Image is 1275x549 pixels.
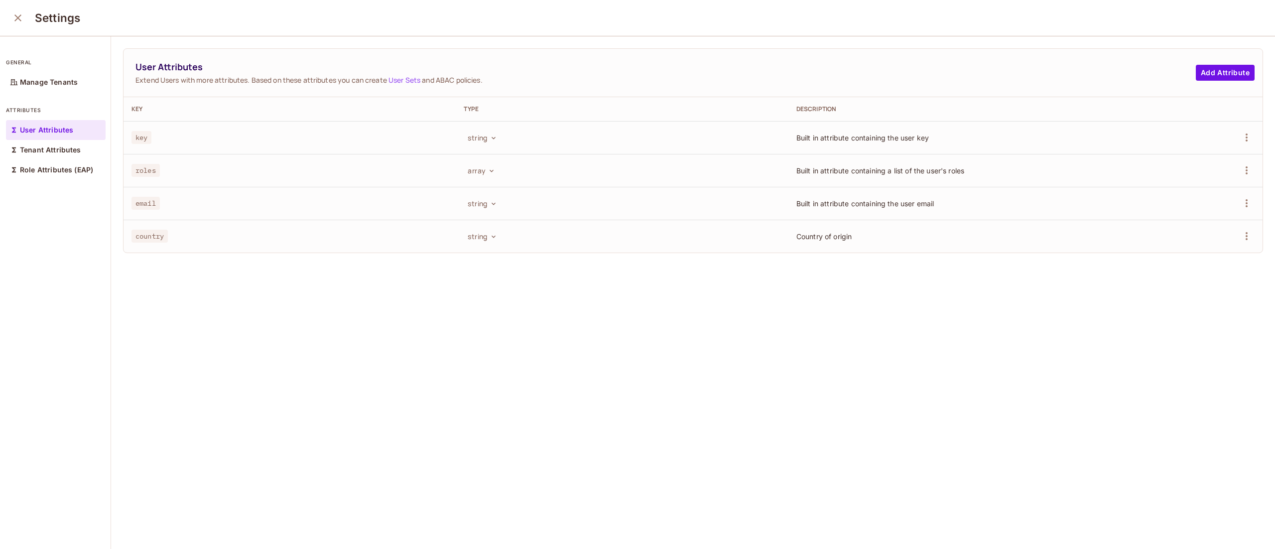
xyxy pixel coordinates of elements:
h3: Settings [35,11,80,25]
span: roles [131,164,160,177]
div: Key [131,105,448,113]
span: Built in attribute containing the user key [796,134,929,142]
span: Country of origin [796,232,852,241]
button: Add Attribute [1196,65,1255,81]
span: User Attributes [135,61,1196,73]
span: Built in attribute containing the user email [796,199,934,208]
div: Description [796,105,1113,113]
button: string [464,195,499,211]
button: string [464,228,499,244]
span: Extend Users with more attributes. Based on these attributes you can create and ABAC policies. [135,75,1196,85]
div: Type [464,105,780,113]
button: close [8,8,28,28]
span: key [131,131,151,144]
button: string [464,130,499,145]
span: email [131,197,160,210]
p: attributes [6,106,106,114]
p: Manage Tenants [20,78,78,86]
span: Built in attribute containing a list of the user's roles [796,166,964,175]
span: country [131,230,168,243]
a: User Sets [388,75,420,85]
p: User Attributes [20,126,73,134]
p: Tenant Attributes [20,146,81,154]
p: general [6,58,106,66]
p: Role Attributes (EAP) [20,166,93,174]
button: array [464,162,498,178]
